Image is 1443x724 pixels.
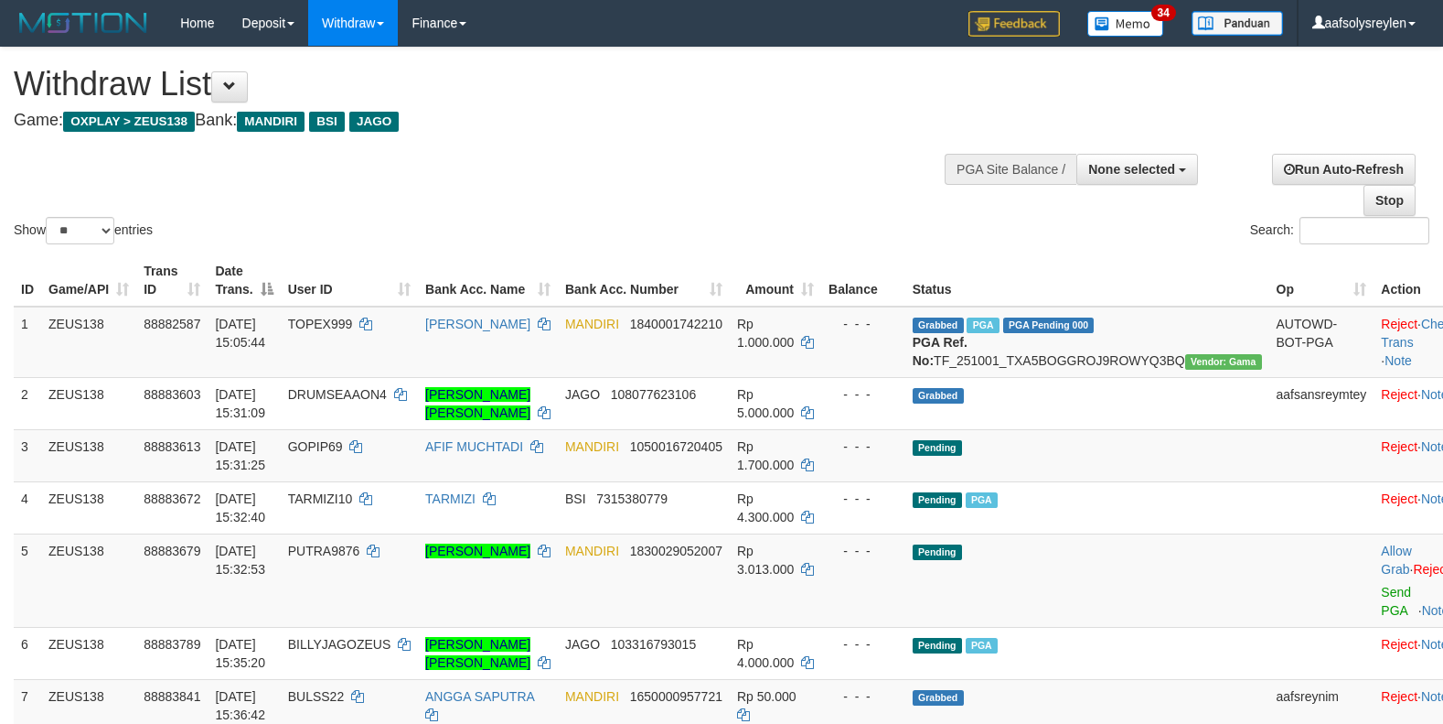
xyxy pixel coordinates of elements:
[1381,439,1417,454] a: Reject
[1151,5,1176,21] span: 34
[565,439,619,454] span: MANDIRI
[215,544,265,577] span: [DATE] 15:32:53
[425,637,530,670] a: [PERSON_NAME] [PERSON_NAME]
[418,254,558,307] th: Bank Acc. Name: activate to sort column ascending
[630,544,722,558] span: Copy 1830029052007 to clipboard
[425,544,530,558] a: [PERSON_NAME]
[1088,162,1175,177] span: None selected
[41,534,136,627] td: ZEUS138
[737,689,796,704] span: Rp 50.000
[565,317,619,331] span: MANDIRI
[144,492,200,506] span: 88883672
[737,492,794,524] span: Rp 4.300.000
[828,542,898,560] div: - - -
[14,534,41,627] td: 5
[63,112,195,132] span: OXPLAY > ZEUS138
[565,637,600,652] span: JAGO
[1381,544,1413,577] span: ·
[630,317,722,331] span: Copy 1840001742210 to clipboard
[41,429,136,481] td: ZEUS138
[14,481,41,534] td: 4
[1192,11,1283,36] img: panduan.png
[288,544,360,558] span: PUTRA9876
[737,544,794,577] span: Rp 3.013.000
[425,387,530,420] a: [PERSON_NAME] [PERSON_NAME]
[1272,154,1416,185] a: Run Auto-Refresh
[288,492,353,506] span: TARMIZI10
[558,254,730,307] th: Bank Acc. Number: activate to sort column ascending
[41,307,136,378] td: ZEUS138
[630,689,722,704] span: Copy 1650000957721 to clipboard
[596,492,668,506] span: Copy 7315380779 to clipboard
[828,385,898,404] div: - - -
[565,544,619,558] span: MANDIRI
[215,689,265,722] span: [DATE] 15:36:42
[565,492,586,506] span: BSI
[215,317,265,350] span: [DATE] 15:05:44
[1381,387,1417,402] a: Reject
[1003,318,1095,333] span: PGA Pending
[144,637,200,652] span: 88883789
[425,439,523,454] a: AFIF MUCHTADI
[144,387,200,402] span: 88883603
[349,112,399,132] span: JAGO
[913,318,964,333] span: Grabbed
[14,112,944,130] h4: Game: Bank:
[144,689,200,704] span: 88883841
[208,254,280,307] th: Date Trans.: activate to sort column descending
[425,689,534,704] a: ANGGA SAPUTRA
[945,154,1076,185] div: PGA Site Balance /
[966,638,998,654] span: Marked by aafsolysreylen
[828,687,898,706] div: - - -
[913,335,967,368] b: PGA Ref. No:
[41,377,136,429] td: ZEUS138
[967,318,999,333] span: Marked by aafnoeunsreypich
[144,317,200,331] span: 88882587
[828,315,898,333] div: - - -
[828,635,898,654] div: - - -
[136,254,208,307] th: Trans ID: activate to sort column ascending
[821,254,905,307] th: Balance
[828,438,898,456] div: - - -
[1185,354,1262,370] span: Vendor URL: https://trx31.1velocity.biz
[1269,254,1374,307] th: Op: activate to sort column ascending
[281,254,418,307] th: User ID: activate to sort column ascending
[288,637,391,652] span: BILLYJAGOZEUS
[425,317,530,331] a: [PERSON_NAME]
[1087,11,1164,37] img: Button%20Memo.svg
[737,439,794,472] span: Rp 1.700.000
[14,217,153,244] label: Show entries
[14,377,41,429] td: 2
[905,307,1269,378] td: TF_251001_TXA5BOGGROJ9ROWYQ3BQ
[288,317,353,331] span: TOPEX999
[565,387,600,402] span: JAGO
[828,490,898,508] div: - - -
[913,638,962,654] span: Pending
[14,254,41,307] th: ID
[309,112,345,132] span: BSI
[913,440,962,456] span: Pending
[737,317,794,350] span: Rp 1.000.000
[14,429,41,481] td: 3
[968,11,1060,37] img: Feedback.jpg
[144,544,200,558] span: 88883679
[215,492,265,524] span: [DATE] 15:32:40
[14,627,41,679] td: 6
[611,387,696,402] span: Copy 108077623106 to clipboard
[144,439,200,454] span: 88883613
[1076,154,1198,185] button: None selected
[215,637,265,670] span: [DATE] 15:35:20
[1384,353,1412,368] a: Note
[288,689,344,704] span: BULSS22
[905,254,1269,307] th: Status
[425,492,476,506] a: TARMIZI
[41,254,136,307] th: Game/API: activate to sort column ascending
[215,387,265,420] span: [DATE] 15:31:09
[1381,637,1417,652] a: Reject
[611,637,696,652] span: Copy 103316793015 to clipboard
[1269,307,1374,378] td: AUTOWD-BOT-PGA
[237,112,305,132] span: MANDIRI
[913,388,964,404] span: Grabbed
[737,387,794,420] span: Rp 5.000.000
[1269,377,1374,429] td: aafsansreymtey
